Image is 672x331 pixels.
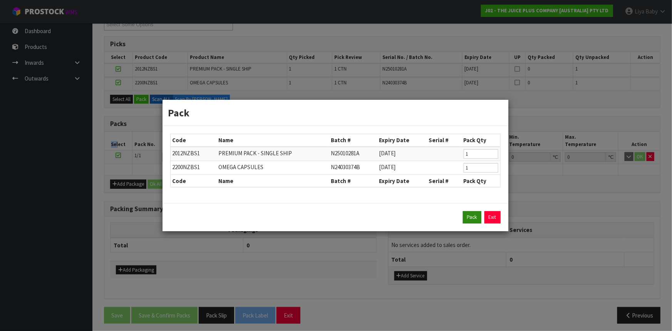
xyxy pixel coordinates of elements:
[329,134,377,146] th: Batch #
[427,134,461,146] th: Serial #
[329,175,377,187] th: Batch #
[171,134,216,146] th: Code
[377,175,427,187] th: Expiry Date
[377,134,427,146] th: Expiry Date
[462,134,500,146] th: Pack Qty
[218,150,292,157] span: PREMIUM PACK - SINGLE SHIP
[173,150,200,157] span: 2012NZBS1
[216,175,329,187] th: Name
[168,106,503,120] h3: Pack
[463,211,481,223] button: Pack
[484,211,501,223] a: Exit
[171,175,216,187] th: Code
[331,150,359,157] span: N25010281A
[331,163,360,171] span: N24030374B
[379,163,395,171] span: [DATE]
[379,150,395,157] span: [DATE]
[216,134,329,146] th: Name
[218,163,263,171] span: OMEGA CAPSULES
[173,163,200,171] span: 2200NZBS1
[427,175,461,187] th: Serial #
[462,175,500,187] th: Pack Qty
